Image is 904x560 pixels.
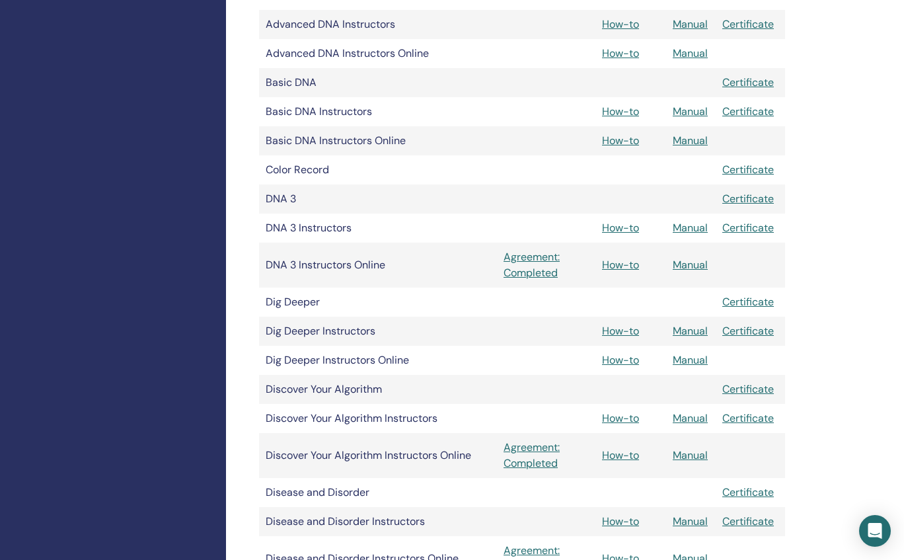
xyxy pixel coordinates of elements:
[673,17,708,31] a: Manual
[722,382,774,396] a: Certificate
[673,448,708,462] a: Manual
[259,184,497,214] td: DNA 3
[602,104,639,118] a: How-to
[259,346,497,375] td: Dig Deeper Instructors Online
[673,514,708,528] a: Manual
[673,134,708,147] a: Manual
[602,514,639,528] a: How-to
[259,404,497,433] td: Discover Your Algorithm Instructors
[259,155,497,184] td: Color Record
[673,353,708,367] a: Manual
[259,288,497,317] td: Dig Deeper
[722,514,774,528] a: Certificate
[722,192,774,206] a: Certificate
[673,258,708,272] a: Manual
[859,515,891,547] div: Open Intercom Messenger
[673,324,708,338] a: Manual
[259,10,497,39] td: Advanced DNA Instructors
[602,324,639,338] a: How-to
[602,46,639,60] a: How-to
[722,295,774,309] a: Certificate
[602,17,639,31] a: How-to
[602,134,639,147] a: How-to
[259,214,497,243] td: DNA 3 Instructors
[673,411,708,425] a: Manual
[259,375,497,404] td: Discover Your Algorithm
[259,243,497,288] td: DNA 3 Instructors Online
[722,163,774,177] a: Certificate
[602,448,639,462] a: How-to
[602,221,639,235] a: How-to
[259,39,497,68] td: Advanced DNA Instructors Online
[722,75,774,89] a: Certificate
[722,411,774,425] a: Certificate
[259,507,497,536] td: Disease and Disorder Instructors
[259,317,497,346] td: Dig Deeper Instructors
[722,17,774,31] a: Certificate
[673,46,708,60] a: Manual
[504,249,589,281] a: Agreement: Completed
[673,104,708,118] a: Manual
[722,324,774,338] a: Certificate
[602,411,639,425] a: How-to
[504,440,589,471] a: Agreement: Completed
[259,97,497,126] td: Basic DNA Instructors
[722,485,774,499] a: Certificate
[673,221,708,235] a: Manual
[602,353,639,367] a: How-to
[259,126,497,155] td: Basic DNA Instructors Online
[259,68,497,97] td: Basic DNA
[722,221,774,235] a: Certificate
[722,104,774,118] a: Certificate
[259,478,497,507] td: Disease and Disorder
[259,433,497,478] td: Discover Your Algorithm Instructors Online
[602,258,639,272] a: How-to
